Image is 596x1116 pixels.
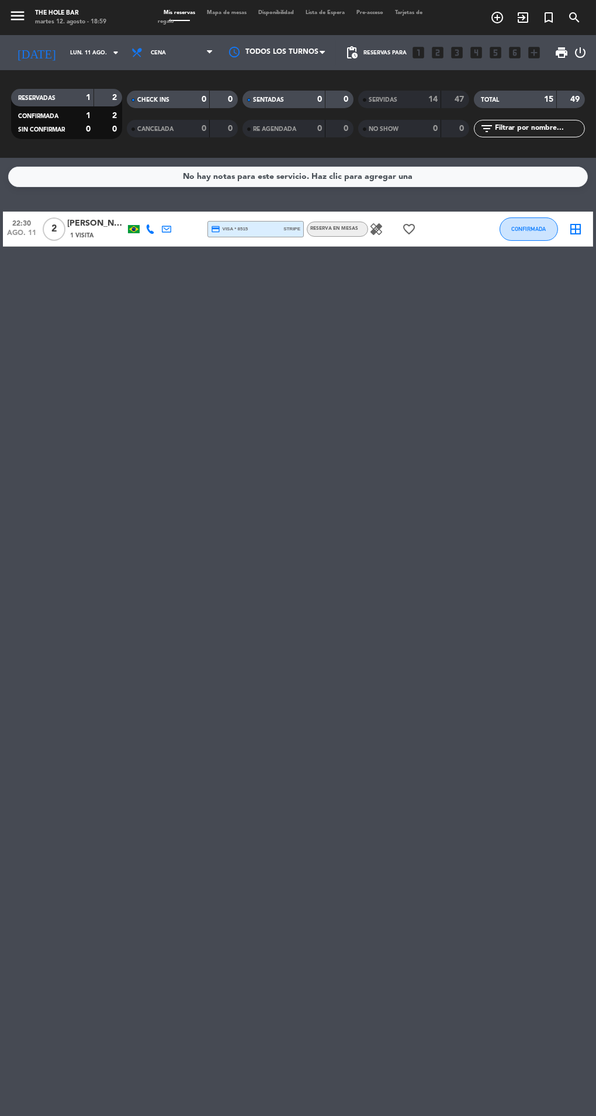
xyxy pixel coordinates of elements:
[9,41,64,64] i: [DATE]
[228,95,235,103] strong: 0
[573,35,587,70] div: LOG OUT
[460,125,467,133] strong: 0
[211,224,248,234] span: visa * 8515
[500,217,558,241] button: CONFIRMADA
[35,18,106,26] div: martes 12. agosto - 18:59
[202,95,206,103] strong: 0
[455,95,467,103] strong: 47
[494,122,584,135] input: Filtrar por nombre...
[86,94,91,102] strong: 1
[113,94,120,102] strong: 2
[345,46,359,60] span: pending_actions
[449,45,465,60] i: looks_3
[344,95,351,103] strong: 0
[113,112,120,120] strong: 2
[253,97,284,103] span: SENTADAS
[411,45,426,60] i: looks_one
[571,95,583,103] strong: 49
[344,125,351,133] strong: 0
[507,45,522,60] i: looks_6
[18,95,56,101] span: RESERVADAS
[481,97,499,103] span: TOTAL
[113,125,120,133] strong: 0
[70,231,93,240] span: 1 Visita
[137,126,174,132] span: CANCELADA
[86,112,91,120] strong: 1
[402,222,416,236] i: favorite_border
[109,46,123,60] i: arrow_drop_down
[573,46,587,60] i: power_settings_new
[18,113,58,119] span: CONFIRMADA
[430,45,445,60] i: looks_two
[369,126,399,132] span: NO SHOW
[283,225,300,233] span: stripe
[252,10,300,15] span: Disponibilidad
[158,10,201,15] span: Mis reservas
[310,226,358,231] span: RESERVA EN MESAS
[253,126,296,132] span: RE AGENDADA
[488,45,503,60] i: looks_5
[433,125,438,133] strong: 0
[317,125,322,133] strong: 0
[480,122,494,136] i: filter_list
[428,95,438,103] strong: 14
[469,45,484,60] i: looks_4
[7,229,36,243] span: ago. 11
[511,226,546,232] span: CONFIRMADA
[18,127,65,133] span: SIN CONFIRMAR
[516,11,530,25] i: exit_to_app
[526,45,542,60] i: add_box
[363,50,407,56] span: Reservas para
[202,125,206,133] strong: 0
[86,125,91,133] strong: 0
[369,222,383,236] i: healing
[201,10,252,15] span: Mapa de mesas
[35,9,106,18] div: The Hole Bar
[317,95,322,103] strong: 0
[9,7,26,28] button: menu
[183,170,413,184] div: No hay notas para este servicio. Haz clic para agregar una
[9,7,26,25] i: menu
[137,97,169,103] span: CHECK INS
[43,217,65,241] span: 2
[7,216,36,229] span: 22:30
[300,10,351,15] span: Lista de Espera
[555,46,569,60] span: print
[67,217,126,230] div: [PERSON_NAME]
[544,95,553,103] strong: 15
[369,97,397,103] span: SERVIDAS
[567,11,581,25] i: search
[542,11,556,25] i: turned_in_not
[228,125,235,133] strong: 0
[351,10,389,15] span: Pre-acceso
[490,11,504,25] i: add_circle_outline
[151,50,166,56] span: Cena
[569,222,583,236] i: border_all
[211,224,220,234] i: credit_card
